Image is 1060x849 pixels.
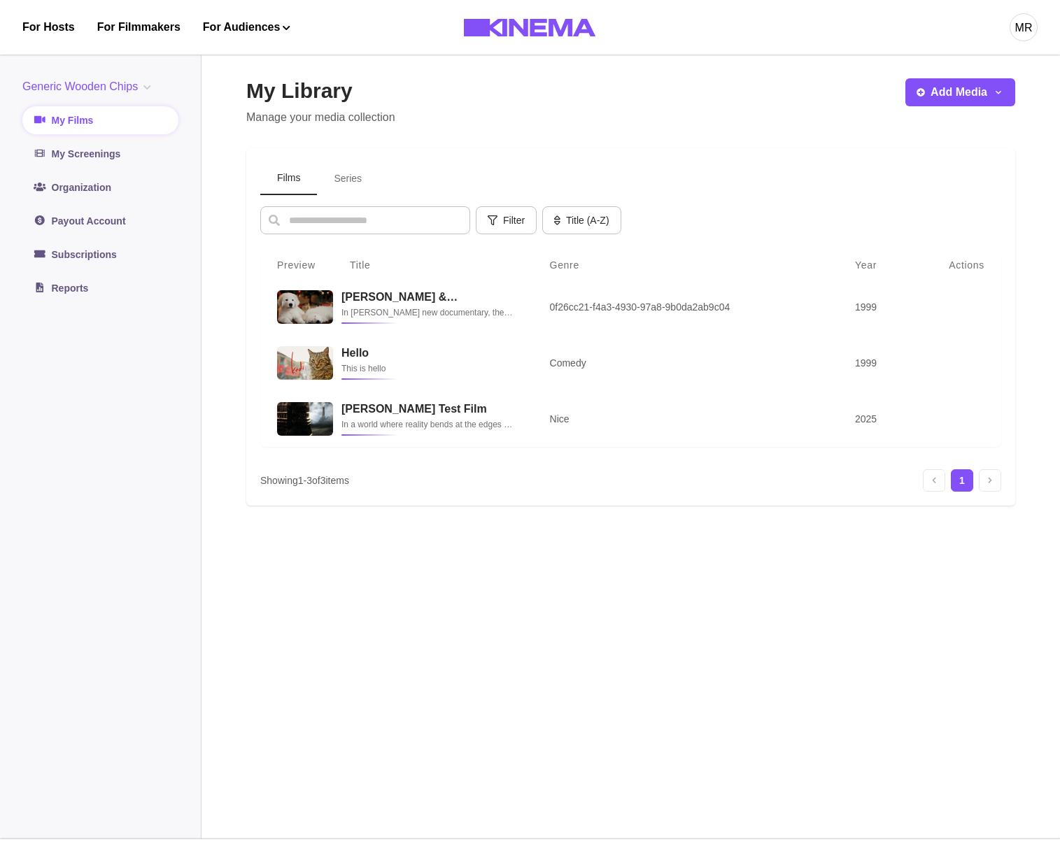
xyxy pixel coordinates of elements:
button: Title (A-Z) [542,206,621,234]
div: Current page, page 1 [951,469,973,492]
p: 2025 [855,412,900,426]
h3: Hello [341,346,516,359]
p: Showing 1 - 3 of 3 items [260,473,349,488]
p: In [PERSON_NAME] new documentary, the shop owners and best friends reminisce about how [US_STATE]... [341,306,516,320]
p: 0f26cc21-f4a3-4930-97a8-9b0da2ab9c04 [550,300,821,314]
p: Nice [550,412,821,426]
a: For Hosts [22,19,75,36]
p: This is hello [341,362,516,376]
th: Year [838,251,917,279]
div: Next page [979,469,1001,492]
h3: [PERSON_NAME] & [PERSON_NAME] [341,290,516,304]
a: Reports [22,274,178,302]
button: Series [317,162,379,195]
th: Actions [917,251,1001,279]
h3: [PERSON_NAME] Test Film [341,402,516,415]
a: Organization [22,173,178,201]
th: Genre [533,251,838,279]
div: Previous page [923,469,945,492]
a: For Filmmakers [97,19,181,36]
p: 1999 [855,356,900,370]
th: Title [333,251,533,279]
p: Comedy [550,356,821,370]
a: My Films [22,106,178,134]
img: Allan & Suzi [277,290,333,324]
a: My Screenings [22,140,178,168]
img: Rish Test Film [277,402,333,436]
p: In a world where reality bends at the edges of consciousness, "[PERSON_NAME] Test Film" follows t... [341,418,516,431]
button: Generic Wooden Chips [22,78,157,95]
button: Filter [476,206,537,234]
a: Subscriptions [22,241,178,269]
nav: pagination navigation [923,469,1001,492]
img: Hello [277,346,333,380]
div: MR [1015,20,1033,36]
button: Add Media [905,78,1015,106]
th: Preview [260,251,333,279]
button: For Audiences [203,19,290,36]
h2: My Library [246,78,395,104]
p: 1999 [855,300,900,314]
a: Payout Account [22,207,178,235]
button: Films [260,162,317,195]
p: Manage your media collection [246,109,395,126]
